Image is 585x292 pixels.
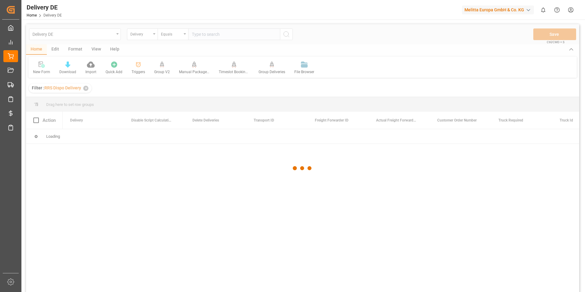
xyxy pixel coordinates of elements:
div: Delivery DE [27,3,62,12]
button: show 0 new notifications [536,3,550,17]
a: Home [27,13,37,17]
button: Melitta Europa GmbH & Co. KG [462,4,536,16]
div: Melitta Europa GmbH & Co. KG [462,6,534,14]
button: Help Center [550,3,564,17]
